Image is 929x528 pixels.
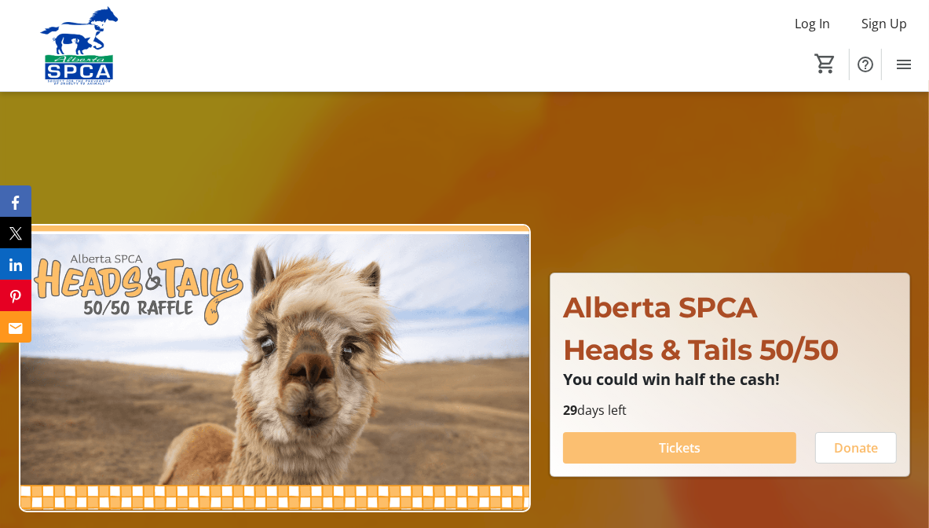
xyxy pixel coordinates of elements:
[563,332,839,367] span: Heads & Tails 50/50
[888,49,920,80] button: Menu
[834,438,878,457] span: Donate
[849,11,920,36] button: Sign Up
[850,49,881,80] button: Help
[563,371,897,388] p: You could win half the cash!
[811,49,839,78] button: Cart
[815,432,897,464] button: Donate
[563,401,897,420] p: days left
[563,290,758,324] span: Alberta SPCA
[659,438,700,457] span: Tickets
[861,14,907,33] span: Sign Up
[19,224,531,512] img: Campaign CTA Media Photo
[563,401,577,419] span: 29
[9,6,149,85] img: Alberta SPCA's Logo
[782,11,843,36] button: Log In
[563,432,796,464] button: Tickets
[795,14,830,33] span: Log In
